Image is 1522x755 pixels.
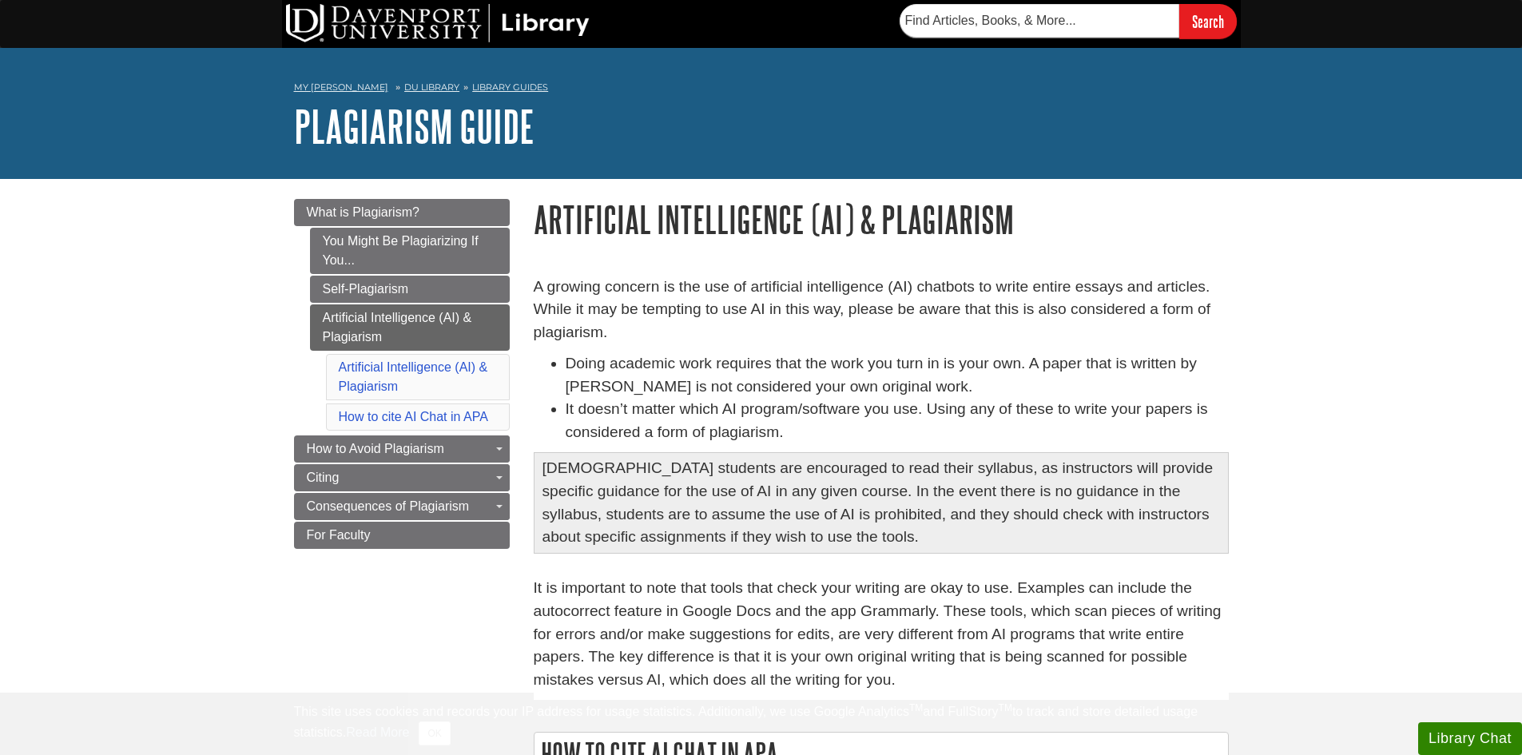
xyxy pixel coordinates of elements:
form: Searches DU Library's articles, books, and more [900,4,1237,38]
li: It doesn’t matter which AI program/software you use. Using any of these to write your papers is c... [566,398,1229,444]
a: My [PERSON_NAME] [294,81,388,94]
span: What is Plagiarism? [307,205,419,219]
a: Plagiarism Guide [294,101,534,151]
a: How to Avoid Plagiarism [294,435,510,463]
button: Close [419,721,450,745]
a: Artificial Intelligence (AI) & Plagiarism [339,360,488,393]
h1: Artificial Intelligence (AI) & Plagiarism [534,199,1229,240]
img: DU Library [286,4,590,42]
span: Citing [307,471,340,484]
p: A growing concern is the use of artificial intelligence (AI) chatbots to write entire essays and ... [534,276,1229,344]
input: Search [1179,4,1237,38]
a: What is Plagiarism? [294,199,510,226]
a: Citing [294,464,510,491]
span: Consequences of Plagiarism [307,499,470,513]
li: Doing academic work requires that the work you turn in is your own. A paper that is written by [P... [566,352,1229,399]
a: Consequences of Plagiarism [294,493,510,520]
a: Read More [346,725,409,739]
a: Self-Plagiarism [310,276,510,303]
a: How to cite AI Chat in APA [339,410,488,423]
a: Artificial Intelligence (AI) & Plagiarism [310,304,510,351]
a: DU Library [404,81,459,93]
div: Guide Page Menu [294,199,510,549]
span: For Faculty [307,528,371,542]
button: Library Chat [1418,722,1522,755]
a: For Faculty [294,522,510,549]
a: You Might Be Plagiarizing If You... [310,228,510,274]
input: Find Articles, Books, & More... [900,4,1179,38]
span: How to Avoid Plagiarism [307,442,444,455]
nav: breadcrumb [294,77,1229,102]
a: Library Guides [472,81,548,93]
div: [DEMOGRAPHIC_DATA] students are encouraged to read their syllabus, as instructors will provide sp... [534,452,1229,554]
div: This site uses cookies and records your IP address for usage statistics. Additionally, we use Goo... [294,702,1229,745]
p: It is important to note that tools that check your writing are okay to use. Examples can include ... [534,554,1229,692]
